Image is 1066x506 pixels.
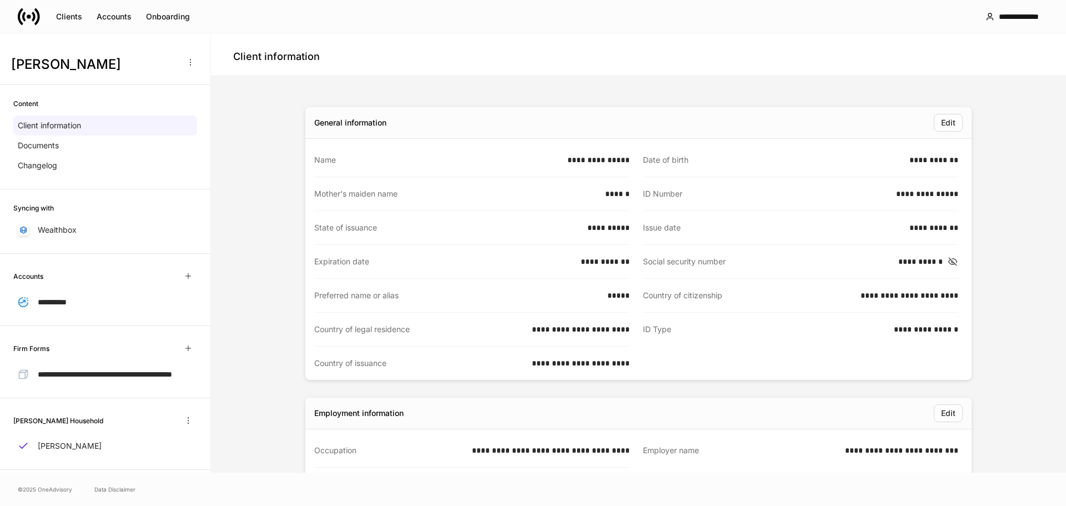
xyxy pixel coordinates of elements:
[13,220,197,240] a: Wealthbox
[13,136,197,156] a: Documents
[13,203,54,213] h6: Syncing with
[18,120,81,131] p: Client information
[146,11,190,22] div: Onboarding
[56,11,82,22] div: Clients
[314,290,601,301] div: Preferred name or alias
[643,256,892,267] div: Social security number
[643,290,854,301] div: Country of citizenship
[643,324,887,335] div: ID Type
[643,188,889,199] div: ID Number
[314,117,386,128] div: General information
[11,56,177,73] h3: [PERSON_NAME]
[94,485,135,494] a: Data Disclaimer
[934,404,963,422] button: Edit
[13,343,49,354] h6: Firm Forms
[38,224,77,236] p: Wealthbox
[13,116,197,136] a: Client information
[13,98,38,109] h6: Content
[13,415,103,426] h6: [PERSON_NAME] Household
[314,256,574,267] div: Expiration date
[314,324,525,335] div: Country of legal residence
[13,436,197,456] a: [PERSON_NAME]
[314,154,561,166] div: Name
[233,50,320,63] h4: Client information
[941,408,956,419] div: Edit
[18,140,59,151] p: Documents
[97,11,132,22] div: Accounts
[643,222,903,233] div: Issue date
[13,156,197,176] a: Changelog
[314,188,599,199] div: Mother's maiden name
[941,117,956,128] div: Edit
[18,160,57,171] p: Changelog
[314,408,404,419] div: Employment information
[49,8,89,26] button: Clients
[934,114,963,132] button: Edit
[38,440,102,452] p: [PERSON_NAME]
[139,8,197,26] button: Onboarding
[314,222,581,233] div: State of issuance
[89,8,139,26] button: Accounts
[13,271,43,282] h6: Accounts
[643,154,903,166] div: Date of birth
[314,445,465,456] div: Occupation
[314,358,525,369] div: Country of issuance
[643,445,838,457] div: Employer name
[18,485,72,494] span: © 2025 OneAdvisory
